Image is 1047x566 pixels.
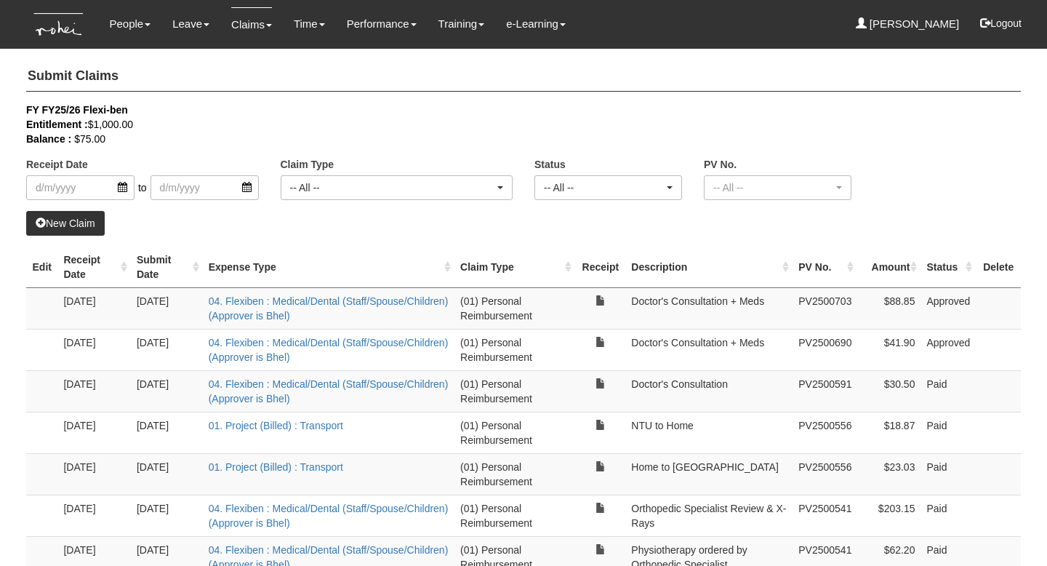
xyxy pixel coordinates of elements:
[454,495,575,536] td: (01) Personal Reimbursement
[857,495,920,536] td: $203.15
[454,453,575,495] td: (01) Personal Reimbursement
[109,7,151,41] a: People
[57,412,131,453] td: [DATE]
[281,175,513,200] button: -- All --
[26,157,88,172] label: Receipt Date
[281,157,334,172] label: Claim Type
[26,133,71,145] b: Balance :
[857,370,920,412] td: $30.50
[793,247,857,288] th: PV No. : activate to sort column ascending
[857,412,920,453] td: $18.87
[857,287,920,329] td: $88.85
[544,180,664,195] div: -- All --
[625,287,793,329] td: Doctor's Consultation + Meds
[131,247,203,288] th: Submit Date : activate to sort column ascending
[26,104,128,116] b: FY FY25/26 Flexi-ben
[438,7,485,41] a: Training
[26,119,88,130] b: Entitlement :
[57,453,131,495] td: [DATE]
[857,247,920,288] th: Amount : activate to sort column ascending
[534,157,566,172] label: Status
[920,287,976,329] td: Approved
[857,329,920,370] td: $41.90
[209,337,449,363] a: 04. Flexiben : Medical/Dental (Staff/Spouse/Children) (Approver is Bhel)
[625,370,793,412] td: Doctor's Consultation
[209,378,449,404] a: 04. Flexiben : Medical/Dental (Staff/Spouse/Children) (Approver is Bhel)
[920,329,976,370] td: Approved
[793,453,857,495] td: PV2500556
[793,287,857,329] td: PV2500703
[26,117,999,132] div: $1,000.00
[793,412,857,453] td: PV2500556
[454,370,575,412] td: (01) Personal Reimbursement
[920,495,976,536] td: Paid
[26,175,135,200] input: d/m/yyyy
[203,247,454,288] th: Expense Type : activate to sort column ascending
[575,247,625,288] th: Receipt
[625,329,793,370] td: Doctor's Consultation + Meds
[534,175,682,200] button: -- All --
[793,495,857,536] td: PV2500541
[57,247,131,288] th: Receipt Date : activate to sort column ascending
[131,329,203,370] td: [DATE]
[57,370,131,412] td: [DATE]
[26,62,1021,92] h4: Submit Claims
[131,453,203,495] td: [DATE]
[131,495,203,536] td: [DATE]
[454,247,575,288] th: Claim Type : activate to sort column ascending
[209,295,449,322] a: 04. Flexiben : Medical/Dental (Staff/Spouse/Children) (Approver is Bhel)
[920,247,976,288] th: Status : activate to sort column ascending
[347,7,417,41] a: Performance
[57,287,131,329] td: [DATE]
[625,495,793,536] td: Orthopedic Specialist Review & X-Rays
[976,247,1021,288] th: Delete
[135,175,151,200] span: to
[131,412,203,453] td: [DATE]
[131,287,203,329] td: [DATE]
[970,6,1032,41] button: Logout
[26,211,105,236] a: New Claim
[857,453,920,495] td: $23.03
[920,370,976,412] td: Paid
[209,503,449,529] a: 04. Flexiben : Medical/Dental (Staff/Spouse/Children) (Approver is Bhel)
[26,247,57,288] th: Edit
[454,412,575,453] td: (01) Personal Reimbursement
[290,180,495,195] div: -- All --
[151,175,259,200] input: d/m/yyyy
[625,247,793,288] th: Description : activate to sort column ascending
[625,453,793,495] td: Home to [GEOGRAPHIC_DATA]
[74,133,105,145] span: $75.00
[506,7,566,41] a: e-Learning
[294,7,325,41] a: Time
[131,370,203,412] td: [DATE]
[454,287,575,329] td: (01) Personal Reimbursement
[209,461,343,473] a: 01. Project (Billed) : Transport
[172,7,209,41] a: Leave
[920,453,976,495] td: Paid
[231,7,272,41] a: Claims
[856,7,960,41] a: [PERSON_NAME]
[209,420,343,431] a: 01. Project (Billed) : Transport
[454,329,575,370] td: (01) Personal Reimbursement
[704,175,851,200] button: -- All --
[713,180,833,195] div: -- All --
[625,412,793,453] td: NTU to Home
[793,370,857,412] td: PV2500591
[57,329,131,370] td: [DATE]
[704,157,737,172] label: PV No.
[57,495,131,536] td: [DATE]
[793,329,857,370] td: PV2500690
[920,412,976,453] td: Paid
